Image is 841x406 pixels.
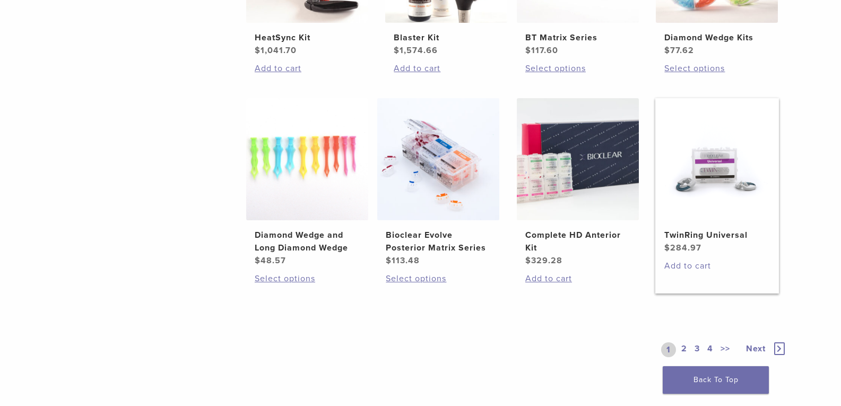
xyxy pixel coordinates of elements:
img: Diamond Wedge and Long Diamond Wedge [246,98,368,220]
bdi: 1,041.70 [255,45,297,56]
h2: Bioclear Evolve Posterior Matrix Series [386,229,491,254]
a: Add to cart: “HeatSync Kit” [255,62,360,75]
span: $ [255,255,261,266]
h2: HeatSync Kit [255,31,360,44]
a: Select options for “Bioclear Evolve Posterior Matrix Series” [386,272,491,285]
a: Add to cart: “Complete HD Anterior Kit” [525,272,630,285]
a: TwinRing UniversalTwinRing Universal $284.97 [655,98,779,254]
img: Complete HD Anterior Kit [517,98,639,220]
h2: Diamond Wedge Kits [664,31,769,44]
bdi: 284.97 [664,243,701,253]
bdi: 48.57 [255,255,286,266]
h2: TwinRing Universal [664,229,769,241]
a: Add to cart: “TwinRing Universal” [664,260,769,272]
a: 1 [661,342,676,357]
bdi: 117.60 [525,45,558,56]
a: Diamond Wedge and Long Diamond WedgeDiamond Wedge and Long Diamond Wedge $48.57 [246,98,369,267]
a: 3 [692,342,702,357]
a: Select options for “Diamond Wedge and Long Diamond Wedge” [255,272,360,285]
a: Select options for “BT Matrix Series” [525,62,630,75]
a: Back To Top [663,366,769,394]
span: $ [664,243,670,253]
a: Select options for “Diamond Wedge Kits” [664,62,769,75]
a: Complete HD Anterior KitComplete HD Anterior Kit $329.28 [516,98,640,267]
img: Bioclear Evolve Posterior Matrix Series [377,98,499,220]
span: $ [664,45,670,56]
h2: BT Matrix Series [525,31,630,44]
span: $ [525,255,531,266]
a: Bioclear Evolve Posterior Matrix SeriesBioclear Evolve Posterior Matrix Series $113.48 [377,98,500,267]
a: 4 [705,342,715,357]
bdi: 113.48 [386,255,420,266]
h2: Complete HD Anterior Kit [525,229,630,254]
a: Add to cart: “Blaster Kit” [394,62,499,75]
img: TwinRing Universal [656,98,778,220]
span: $ [394,45,400,56]
h2: Diamond Wedge and Long Diamond Wedge [255,229,360,254]
span: $ [525,45,531,56]
span: Next [746,343,766,354]
bdi: 1,574.66 [394,45,438,56]
span: $ [255,45,261,56]
bdi: 329.28 [525,255,562,266]
bdi: 77.62 [664,45,694,56]
a: 2 [679,342,689,357]
h2: Blaster Kit [394,31,499,44]
span: $ [386,255,392,266]
a: >> [718,342,732,357]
